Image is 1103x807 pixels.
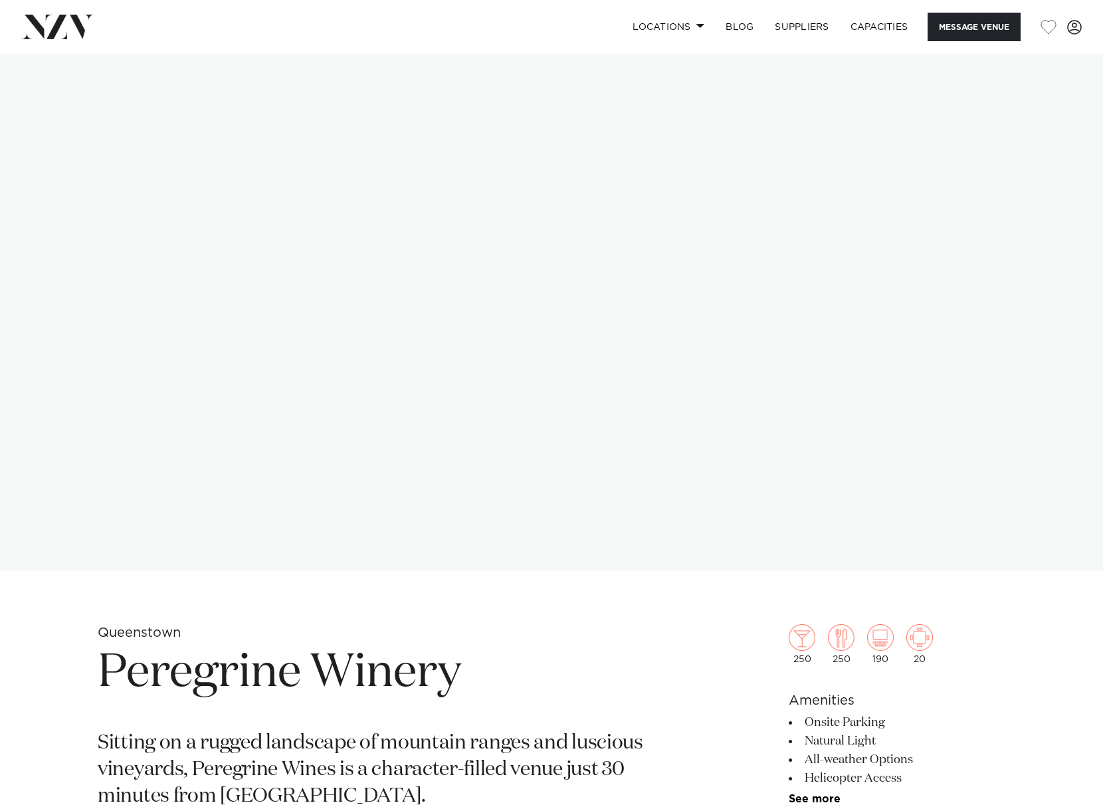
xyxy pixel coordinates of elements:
li: Helicopter Access [789,769,1005,788]
div: 190 [867,624,894,664]
h6: Amenities [789,691,1005,711]
a: Capacities [840,13,919,41]
img: theatre.png [867,624,894,651]
img: dining.png [828,624,854,651]
li: Onsite Parking [789,713,1005,732]
img: meeting.png [906,624,933,651]
a: Locations [622,13,715,41]
li: Natural Light [789,732,1005,750]
img: cocktail.png [789,624,815,651]
a: BLOG [715,13,764,41]
div: 20 [906,624,933,664]
button: Message Venue [928,13,1021,41]
small: Queenstown [98,626,181,639]
li: All-weather Options [789,750,1005,769]
img: nzv-logo.png [21,15,94,39]
div: 250 [828,624,854,664]
a: SUPPLIERS [764,13,839,41]
div: 250 [789,624,815,664]
h1: Peregrine Winery [98,643,694,704]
